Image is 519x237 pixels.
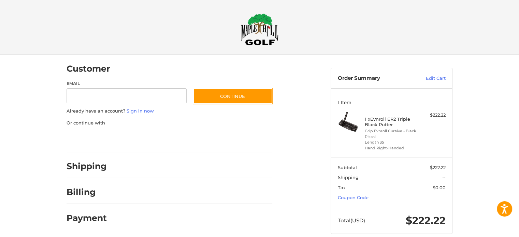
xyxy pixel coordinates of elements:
h4: 1 x Evnroll ER2 Triple Black Putter [365,116,417,128]
h2: Billing [67,187,106,197]
h2: Shipping [67,161,107,172]
label: Email [67,80,187,87]
span: -- [442,175,446,180]
a: Coupon Code [338,195,369,200]
div: $222.22 [419,112,446,119]
a: Edit Cart [411,75,446,82]
li: Grip Evnroll Cursive - Black Pistol [365,128,417,139]
p: Or continue with [67,120,272,127]
p: Already have an account? [67,108,272,115]
span: Total (USD) [338,217,365,224]
span: Subtotal [338,165,357,170]
iframe: PayPal-paypal [64,133,116,145]
iframe: PayPal-paylater [122,133,173,145]
h3: 1 Item [338,100,446,105]
h3: Order Summary [338,75,411,82]
iframe: PayPal-venmo [180,133,231,145]
h2: Payment [67,213,107,223]
span: $0.00 [433,185,446,190]
h2: Customer [67,63,110,74]
li: Length 35 [365,139,417,145]
span: $222.22 [406,214,446,227]
img: Maple Hill Golf [241,13,278,45]
li: Hand Right-Handed [365,145,417,151]
span: Tax [338,185,346,190]
iframe: Google Customer Reviews [463,219,519,237]
span: Shipping [338,175,359,180]
a: Sign in now [127,108,154,114]
button: Continue [193,88,272,104]
span: $222.22 [430,165,446,170]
